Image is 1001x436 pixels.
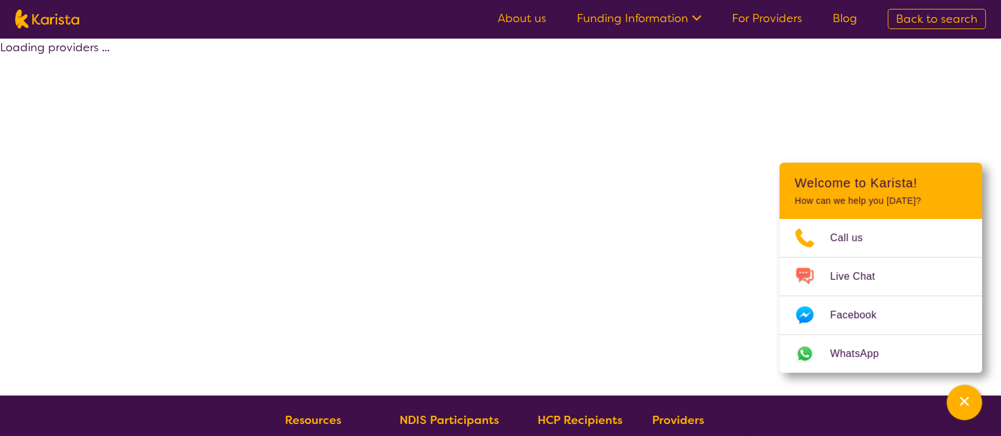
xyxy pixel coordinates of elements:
[795,175,967,190] h2: Welcome to Karista!
[400,413,499,428] b: NDIS Participants
[833,11,857,26] a: Blog
[888,9,986,29] a: Back to search
[830,306,891,325] span: Facebook
[652,413,704,428] b: Providers
[577,11,702,26] a: Funding Information
[538,413,622,428] b: HCP Recipients
[830,228,878,247] span: Call us
[285,413,341,428] b: Resources
[498,11,546,26] a: About us
[830,267,890,286] span: Live Chat
[947,385,982,420] button: Channel Menu
[830,344,894,363] span: WhatsApp
[15,9,79,28] img: Karista logo
[779,335,982,373] a: Web link opens in a new tab.
[732,11,802,26] a: For Providers
[779,219,982,373] ul: Choose channel
[779,163,982,373] div: Channel Menu
[795,196,967,206] p: How can we help you [DATE]?
[896,11,978,27] span: Back to search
